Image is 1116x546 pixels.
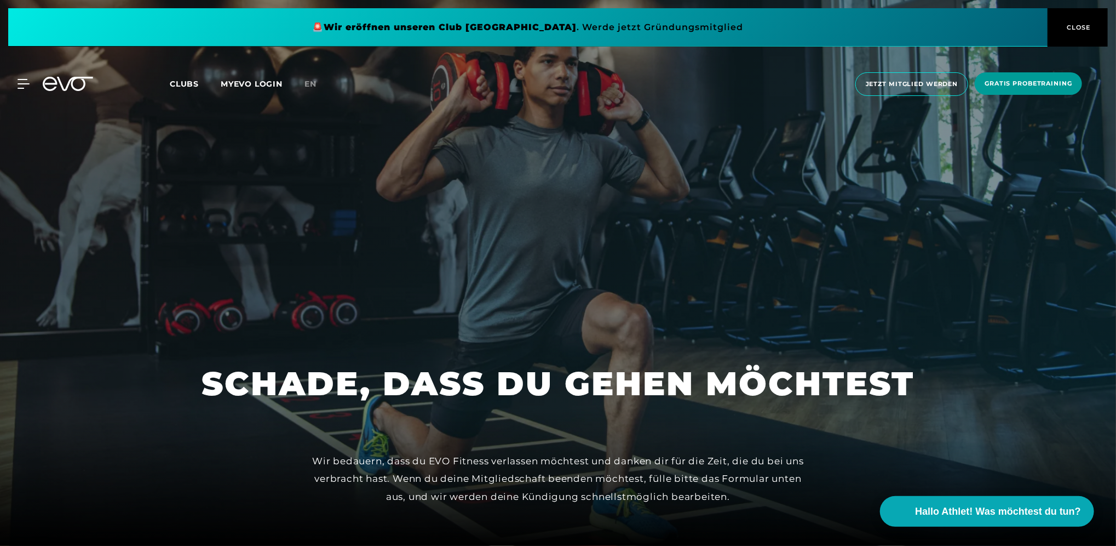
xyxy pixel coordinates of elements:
[852,72,971,96] a: Jetzt Mitglied werden
[1048,8,1108,47] button: CLOSE
[304,79,317,89] span: en
[971,72,1085,96] a: Gratis Probetraining
[1065,22,1091,32] span: CLOSE
[880,496,1094,527] button: Hallo Athlet! Was möchtest du tun?
[170,78,221,89] a: Clubs
[304,78,330,90] a: en
[915,504,1081,519] span: Hallo Athlet! Was möchtest du tun?
[985,79,1072,88] span: Gratis Probetraining
[312,452,804,505] div: Wir bedauern, dass du EVO Fitness verlassen möchtest und danken dir für die Zeit, die du bei uns ...
[221,79,283,89] a: MYEVO LOGIN
[170,79,199,89] span: Clubs
[866,79,958,89] span: Jetzt Mitglied werden
[202,362,914,405] h1: SCHADE, DASS DU GEHEN MÖCHTEST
